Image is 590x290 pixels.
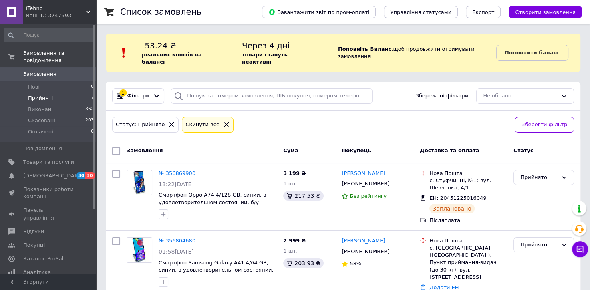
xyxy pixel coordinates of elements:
span: 0 [91,83,94,91]
div: Нова Пошта [429,237,507,244]
a: Фото товару [127,170,152,195]
button: Зберегти фільтр [515,117,574,133]
span: Виконані [28,106,53,113]
a: [PERSON_NAME] [342,170,385,177]
div: с. Стуфчинці, №1: вул. Шевченка, 4/1 [429,177,507,191]
span: Без рейтингу [350,193,387,199]
b: товари стануть неактивні [242,52,288,65]
img: Фото товару [130,170,149,195]
span: Прийняті [28,95,53,102]
button: Створити замовлення [509,6,582,18]
span: Відгуки [23,228,44,235]
span: [PHONE_NUMBER] [342,181,389,187]
span: Товари та послуги [23,159,74,166]
div: Ваш ID: 3747593 [26,12,96,19]
div: Cкинути все [184,121,221,129]
div: Післяплата [429,217,507,224]
b: Поповніть Баланс [338,46,391,52]
span: 0 [91,128,94,135]
div: Статус: Прийнято [114,121,166,129]
span: Управління статусами [390,9,451,15]
span: Повідомлення [23,145,62,152]
span: Збережені фільтри: [415,92,470,100]
span: 2 999 ₴ [283,238,306,244]
button: Завантажити звіт по пром-оплаті [262,6,376,18]
span: ЕН: 20451225016049 [429,195,486,201]
span: Аналітика [23,269,51,276]
span: Експорт [472,9,495,15]
div: Прийнято [520,173,558,182]
a: [PERSON_NAME] [342,237,385,245]
span: Доставка та оплата [420,147,479,153]
div: 203.93 ₴ [283,258,323,268]
img: Фото товару [130,238,149,262]
input: Пошук за номером замовлення, ПІБ покупця, номером телефону, Email, номером накладної [171,88,373,104]
div: Прийнято [520,241,558,249]
span: Створити замовлення [515,9,576,15]
button: Чат з покупцем [572,241,588,257]
h1: Список замовлень [120,7,201,17]
span: Статус [513,147,534,153]
a: Смартфон Oppo A74 4/128 GB, синий, в удовлетворительном состоянии, б/у [159,192,266,205]
span: Замовлення [127,147,163,153]
span: 30 [76,172,85,179]
div: , щоб продовжити отримувати замовлення [326,40,496,66]
a: Поповнити баланс [496,45,568,61]
img: :exclamation: [118,47,130,59]
span: Нові [28,83,40,91]
span: 1 шт. [283,181,298,187]
div: Не обрано [483,92,558,100]
div: с. [GEOGRAPHIC_DATA] ([GEOGRAPHIC_DATA].), Пункт приймання-видачі (до 30 кг): вул. [STREET_ADDRESS] [429,244,507,281]
a: № 356869900 [159,170,195,176]
div: 217.53 ₴ [283,191,323,201]
span: 58% [350,260,361,266]
span: [PHONE_NUMBER] [342,248,389,254]
span: Каталог ProSale [23,255,66,262]
span: Панель управління [23,207,74,221]
span: Покупець [342,147,371,153]
div: Заплановано [429,204,475,213]
span: Оплачені [28,128,53,135]
span: iTehno [26,5,86,12]
span: Фільтри [127,92,149,100]
span: 30 [85,172,95,179]
a: Смартфон Samsung Galaxy A41 4/64 GB, синий, в удовлетворительном состоянии, б/у [159,260,274,280]
button: Експорт [466,6,501,18]
span: 01:58[DATE] [159,248,194,255]
span: Замовлення та повідомлення [23,50,96,64]
span: 7 [91,95,94,102]
a: № 356804680 [159,238,195,244]
span: 1 шт. [283,248,298,254]
span: Завантажити звіт по пром-оплаті [268,8,369,16]
span: 203 [85,117,94,124]
span: Замовлення [23,70,56,78]
a: Фото товару [127,237,152,263]
div: Нова Пошта [429,170,507,177]
span: Cума [283,147,298,153]
b: Поповнити баланс [505,50,560,56]
span: Показники роботи компанії [23,186,74,200]
a: Створити замовлення [501,9,582,15]
span: 13:22[DATE] [159,181,194,187]
input: Пошук [4,28,95,42]
b: реальних коштів на балансі [142,52,202,65]
span: 3 199 ₴ [283,170,306,176]
span: [DEMOGRAPHIC_DATA] [23,172,83,179]
div: 1 [119,89,127,97]
span: Зберегти фільтр [522,121,567,129]
span: Покупці [23,242,45,249]
span: -53.24 ₴ [142,41,176,50]
span: 362 [85,106,94,113]
span: Через 4 дні [242,41,290,50]
span: Скасовані [28,117,55,124]
button: Управління статусами [384,6,458,18]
